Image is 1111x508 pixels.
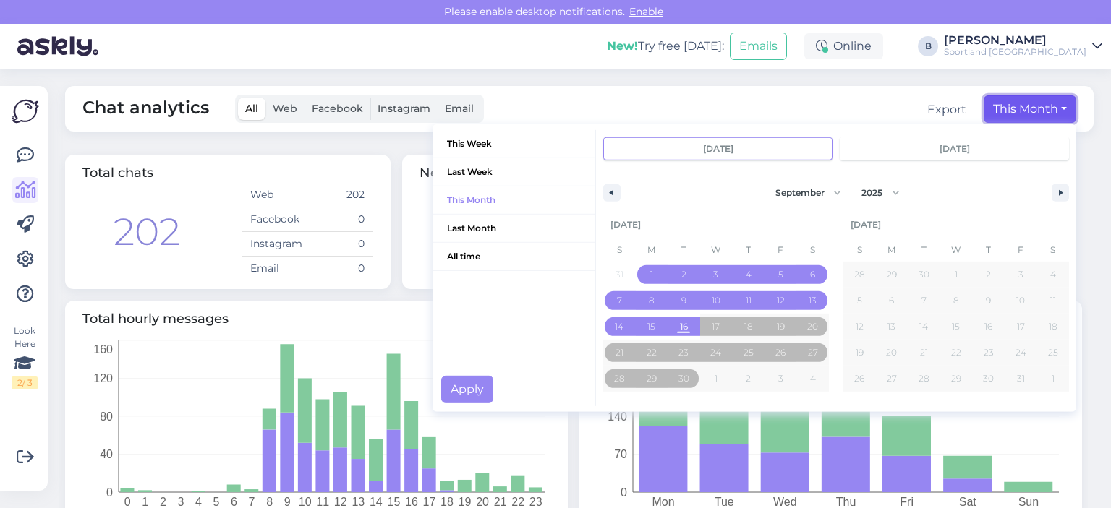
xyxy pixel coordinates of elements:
button: 30 [972,366,1005,392]
td: Web [242,183,307,207]
span: 21 [616,340,623,366]
button: 12 [843,314,876,340]
tspan: 40 [100,448,113,460]
button: 2 [972,262,1005,288]
tspan: 11 [316,496,329,508]
span: 31 [1017,366,1025,392]
span: 25 [1048,340,1058,366]
span: 19 [856,340,864,366]
tspan: 14 [370,496,383,508]
span: 12 [777,288,785,314]
button: 21 [603,340,636,366]
div: B [918,36,938,56]
button: 3 [1005,262,1037,288]
span: 15 [952,314,960,340]
span: 1 [955,262,958,288]
button: 28 [908,366,940,392]
tspan: 19 [459,496,472,508]
tspan: 20 [476,496,489,508]
span: New chats [420,165,489,181]
button: 14 [603,314,636,340]
button: 1 [940,262,973,288]
tspan: 18 [440,496,454,508]
span: 17 [1017,314,1025,340]
span: 20 [886,340,897,366]
button: 14 [908,314,940,340]
span: 20 [807,314,818,340]
span: 16 [680,314,688,340]
span: F [765,238,797,262]
span: 23 [984,340,994,366]
input: Continuous [840,138,1068,160]
button: 17 [1005,314,1037,340]
span: 14 [615,314,623,340]
span: M [876,238,908,262]
span: 27 [808,340,818,366]
span: 3 [713,262,718,288]
span: 13 [809,288,817,314]
span: 4 [746,262,752,288]
button: 19 [843,340,876,366]
span: Email [445,102,474,115]
button: This Month [984,95,1076,123]
button: 15 [636,314,668,340]
tspan: 15 [387,496,400,508]
span: 19 [777,314,785,340]
button: 31 [1005,366,1037,392]
span: 10 [712,288,720,314]
button: 13 [876,314,908,340]
button: 27 [796,340,829,366]
tspan: 8 [266,496,273,508]
span: 17 [712,314,720,340]
tspan: 1 [142,496,148,508]
td: 202 [307,183,373,207]
td: 0 [307,232,373,257]
span: 21 [920,340,928,366]
tspan: 140 [608,410,627,423]
span: Web [273,102,297,115]
button: 1 [636,262,668,288]
span: M [636,238,668,262]
span: S [603,238,636,262]
button: 5 [765,262,797,288]
button: 16 [972,314,1005,340]
button: 9 [668,288,700,314]
div: [PERSON_NAME] [944,35,1086,46]
span: 27 [887,366,897,392]
div: Sportland [GEOGRAPHIC_DATA] [944,46,1086,58]
div: [DATE] [843,211,1069,238]
span: 5 [778,262,783,288]
button: 16 [668,314,700,340]
span: S [843,238,876,262]
button: 22 [636,340,668,366]
td: 0 [307,257,373,281]
button: This Month [433,186,595,215]
tspan: Fri [900,496,914,508]
span: 2 [986,262,991,288]
tspan: 7 [249,496,255,508]
tspan: Sat [959,496,977,508]
button: 11 [1036,288,1069,314]
span: 25 [744,340,754,366]
tspan: 13 [352,496,365,508]
tspan: 120 [93,372,113,384]
button: 19 [765,314,797,340]
span: 24 [710,340,721,366]
span: 11 [746,288,752,314]
span: Last Week [433,158,595,186]
span: 12 [856,314,864,340]
span: Facebook [312,102,363,115]
tspan: 3 [177,496,184,508]
span: S [1036,238,1069,262]
button: 3 [700,262,733,288]
span: 29 [647,366,657,392]
span: Total chats [82,165,153,181]
button: Last Month [433,215,595,243]
span: This Month [433,186,595,214]
span: 15 [647,314,655,340]
button: All time [433,243,595,271]
button: 25 [732,340,765,366]
button: 18 [1036,314,1069,340]
span: 3 [1018,262,1023,288]
span: T [732,238,765,262]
